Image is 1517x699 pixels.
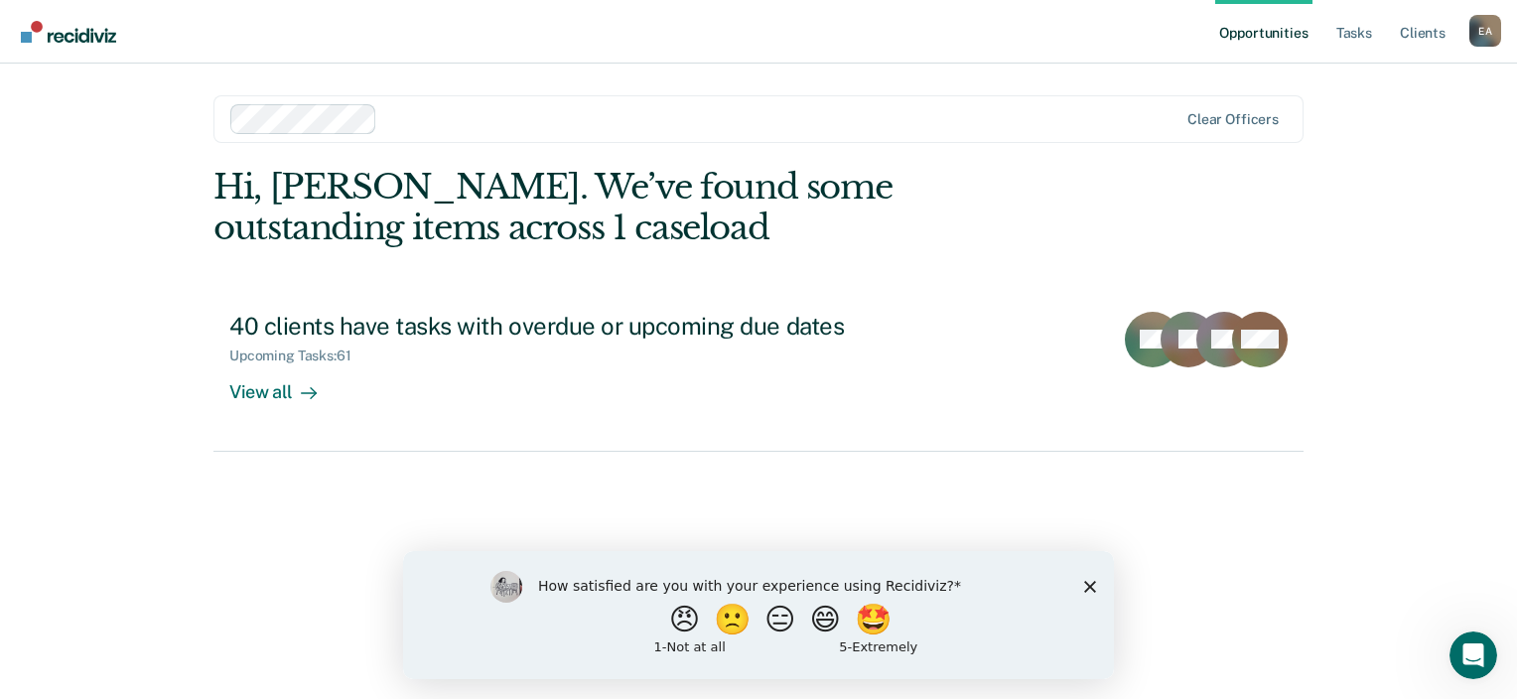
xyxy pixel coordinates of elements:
a: 40 clients have tasks with overdue or upcoming due datesUpcoming Tasks:61View all [213,296,1304,452]
img: Recidiviz [21,21,116,43]
div: Hi, [PERSON_NAME]. We’ve found some outstanding items across 1 caseload [213,167,1085,248]
div: Clear officers [1187,111,1279,128]
iframe: Intercom live chat [1449,631,1497,679]
div: View all [229,364,341,403]
iframe: Survey by Kim from Recidiviz [403,551,1114,679]
div: Upcoming Tasks : 61 [229,348,367,364]
button: Profile dropdown button [1469,15,1501,47]
div: 40 clients have tasks with overdue or upcoming due dates [229,312,926,341]
div: E A [1469,15,1501,47]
